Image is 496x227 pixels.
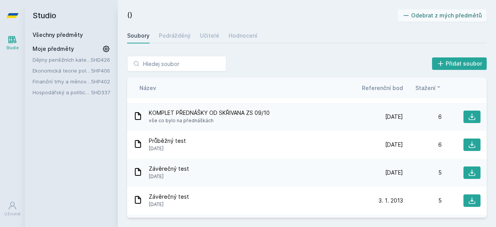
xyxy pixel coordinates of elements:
[229,28,257,43] a: Hodnocení
[33,78,91,85] a: Finanční trhy a měnová politika
[139,84,156,92] button: Název
[127,10,133,19] font: ()
[149,201,164,207] font: [DATE]
[229,32,257,39] font: Hodnocení
[127,56,226,71] input: Hledej soubor
[149,165,189,172] font: Závěrečný test
[149,193,189,200] font: Závěrečný test
[385,113,403,120] font: [DATE]
[200,28,219,43] a: Učitelé
[33,67,91,75] a: Ekonomická teorie politiky
[385,141,403,148] font: [DATE]
[446,60,482,67] font: Přidat soubor
[91,57,110,63] a: 5HD426
[4,211,21,216] font: Uživatel
[33,89,181,95] font: Hospodářský a politický vývoj Dálného východu ve 20. století
[415,84,442,92] button: Stažení
[6,45,19,50] font: Studie
[149,137,186,144] font: Průběžný test
[398,9,487,22] button: Odebrat z mých předmětů
[149,173,164,179] font: [DATE]
[91,78,110,85] a: 5HP402
[33,78,108,85] font: Finanční trhy a měnová politika
[33,11,56,20] font: Studio
[438,141,442,148] font: 6
[91,89,110,95] a: 5HD337
[411,12,482,19] font: Odebrat z mých předmětů
[415,85,436,91] font: Stažení
[159,28,191,43] a: Podrážděný
[362,84,403,92] button: Referenční bod
[432,57,487,70] button: Přidat soubor
[438,169,442,176] font: 5
[385,169,403,176] font: [DATE]
[149,146,164,151] font: [DATE]
[33,57,122,63] font: Dějiny peněžních kategorií a institucí
[362,85,403,91] font: Referenční bod
[33,88,91,96] a: Hospodářský a politický vývoj Dálného východu ve 20. století
[159,32,191,39] font: Podrážděný
[2,31,23,55] a: Studie
[33,68,96,74] font: Ekonomická teorie politiky
[149,118,214,123] font: vše co bylo na přednáškách
[149,109,270,116] font: KOMPLET PŘEDNÁŠKY OD SKŘIVANA ZS 09/10
[33,56,91,64] a: Dějiny peněžních kategorií a institucí
[200,32,219,39] font: Učitelé
[33,31,83,38] a: Všechny předměty
[438,113,442,120] font: 6
[2,197,23,221] a: Uživatel
[91,68,110,74] a: 5HP406
[127,28,150,43] a: Soubory
[379,197,403,204] font: 3. 1. 2013
[33,45,74,52] font: Moje předměty
[127,32,150,39] font: Soubory
[438,197,442,204] font: 5
[139,85,156,91] font: Název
